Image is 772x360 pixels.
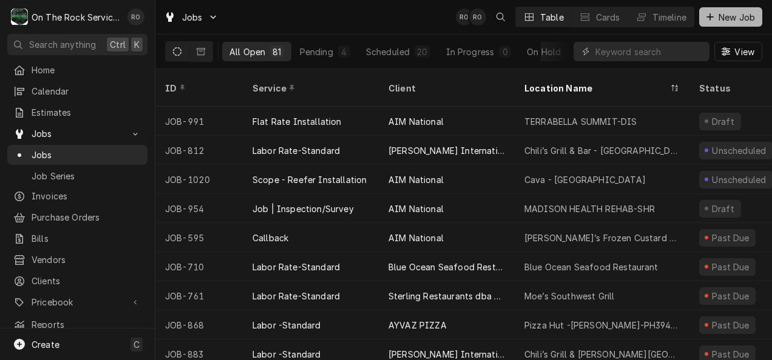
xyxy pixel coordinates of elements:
div: Flat Rate Installation [252,115,342,128]
div: O [11,8,28,25]
span: Job Series [32,170,141,182]
div: Scheduled [366,45,410,58]
div: JOB-868 [155,310,243,339]
input: Keyword search [595,42,703,61]
div: JOB-812 [155,136,243,165]
span: Purchase Orders [32,211,141,224]
span: Jobs [182,11,203,24]
div: Rich Ortega's Avatar [456,8,473,25]
div: Scope - Reefer Installation [252,173,367,186]
div: On The Rock Services's Avatar [11,8,28,25]
a: Vendors [7,250,147,270]
a: Reports [7,315,147,335]
div: [PERSON_NAME]’s Frozen Custard - [GEOGRAPHIC_DATA] [524,232,680,244]
div: JOB-954 [155,194,243,223]
div: Rich Ortega's Avatar [127,8,144,25]
div: MADISON HEALTH REHAB-SHR [524,202,655,215]
div: Draft [710,202,736,215]
div: Chili’s Grill & Bar - [GEOGRAPHIC_DATA] [524,144,680,157]
div: Unscheduled [711,173,768,186]
div: Draft [710,115,736,128]
span: Jobs [32,148,141,161]
div: Service [252,82,367,95]
div: Labor Rate-Standard [252,144,340,157]
span: K [134,38,140,51]
div: Cava - [GEOGRAPHIC_DATA] [524,173,646,186]
div: JOB-710 [155,252,243,281]
span: Clients [32,275,141,287]
span: Home [32,64,141,76]
span: Invoices [32,190,141,202]
div: Past Due [711,319,751,332]
a: Jobs [7,145,147,165]
button: Open search [491,7,510,27]
div: Pending [300,45,333,58]
div: Blue Ocean Seafood Restaurant [388,261,505,273]
div: [PERSON_NAME] International Inc [388,144,505,157]
div: Past Due [711,232,751,244]
div: Timeline [652,11,686,24]
a: Bills [7,228,147,248]
span: C [134,338,140,351]
div: 81 [273,45,281,58]
button: New Job [699,7,762,27]
a: Clients [7,271,147,291]
a: Home [7,60,147,80]
div: JOB-991 [155,107,243,136]
div: In Progress [446,45,495,58]
div: Rich Ortega's Avatar [469,8,486,25]
div: Labor -Standard [252,319,320,332]
a: Purchase Orders [7,207,147,227]
div: AIM National [388,202,444,215]
div: Moe’s Southwest Grill [524,290,614,302]
a: Go to Jobs [159,7,223,27]
div: Cards [596,11,620,24]
div: AIM National [388,173,444,186]
span: Bills [32,232,141,245]
div: Location Name [524,82,668,95]
div: RO [469,8,486,25]
button: View [714,42,762,61]
div: 42 [568,45,578,58]
span: Calendar [32,85,141,98]
div: 0 [501,45,509,58]
div: AYVAZ PIZZA [388,319,447,332]
span: Estimates [32,106,141,119]
a: Go to Pricebook [7,292,147,312]
div: ID [165,82,231,95]
div: RO [127,8,144,25]
div: JOB-761 [155,281,243,310]
div: Callback [252,232,288,244]
span: Ctrl [110,38,126,51]
a: Calendar [7,81,147,101]
div: Pizza Hut -[PERSON_NAME]-PH39407 [524,319,680,332]
div: Blue Ocean Seafood Restaurant [524,261,659,273]
div: Client [388,82,503,95]
div: Job | Inspection/Survey [252,202,354,215]
span: Vendors [32,253,141,266]
div: JOB-1020 [155,165,243,194]
span: View [732,45,757,58]
span: Create [32,339,59,350]
div: All Open [229,45,265,58]
div: 20 [417,45,427,58]
div: Labor Rate-Standard [252,290,340,302]
span: Search anything [29,38,96,51]
div: AIM National [388,115,444,128]
div: JOB-595 [155,223,243,252]
span: Reports [32,318,141,331]
a: Go to Jobs [7,124,147,144]
span: Jobs [32,127,123,140]
div: Labor Rate-Standard [252,261,340,273]
span: New Job [716,11,757,24]
div: RO [456,8,473,25]
a: Job Series [7,166,147,186]
div: On The Rock Services [32,11,121,24]
a: Estimates [7,102,147,122]
div: Past Due [711,290,751,302]
button: Search anythingCtrlK [7,34,147,55]
div: TERRABELLA SUMMIT-DIS [524,115,637,128]
div: Past Due [711,261,751,273]
a: Invoices [7,186,147,206]
span: Pricebook [32,296,123,308]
